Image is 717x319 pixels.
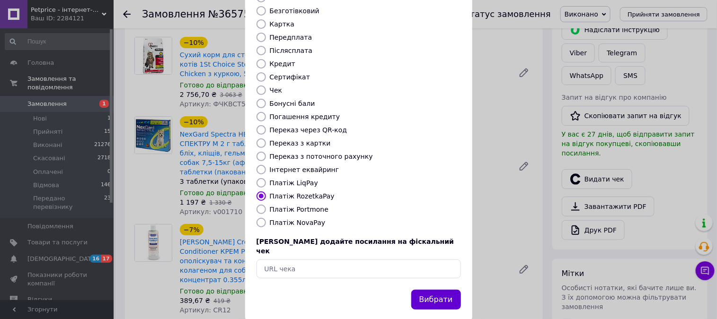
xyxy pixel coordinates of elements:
[270,86,283,94] label: Чек
[270,206,329,213] label: Платіж Portmone
[270,166,339,173] label: Інтернет еквайринг
[411,290,461,310] button: Вибрати
[270,60,295,68] label: Кредит
[270,47,313,54] label: Післясплата
[270,179,318,187] label: Платіж LiqPay
[270,113,340,121] label: Погашення кредиту
[270,139,331,147] label: Переказ з картки
[270,20,295,28] label: Картка
[257,238,454,255] span: [PERSON_NAME] додайте посилання на фіскальний чек
[270,100,315,107] label: Бонусні бали
[270,219,326,226] label: Платіж NovaPay
[257,259,461,278] input: URL чека
[270,7,319,15] label: Безготівковий
[270,153,373,160] label: Переказ з поточного рахунку
[270,192,335,200] label: Платіж RozetkaPay
[270,34,312,41] label: Передплата
[270,126,347,134] label: Переказ через QR-код
[270,73,310,81] label: Сертифікат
